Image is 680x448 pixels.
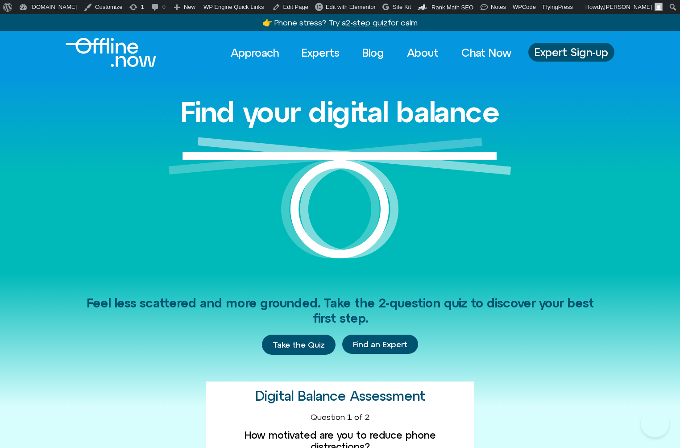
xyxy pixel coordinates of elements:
iframe: Botpress [641,409,669,437]
u: 2-step quiz [346,18,388,27]
nav: Menu [223,43,519,62]
a: Take the Quiz [262,335,336,355]
span: [PERSON_NAME] [604,4,652,10]
div: Find an Expert [342,335,418,355]
h1: Find your digital balance [180,96,500,128]
img: Find your digital balance​ [169,137,511,273]
a: About [399,43,447,62]
img: offline.now [66,38,156,67]
a: Approach [223,43,287,62]
a: 👉 Phone stress? Try a2-step quizfor calm [262,18,418,27]
div: Question 1 of 2 [213,412,467,422]
span: Expert Sign-up [535,46,608,58]
a: Expert Sign-up [528,43,614,62]
a: Experts [294,43,348,62]
span: Take the Quiz [273,340,325,350]
span: Rank Math SEO [431,4,473,11]
span: Find an Expert [353,340,407,349]
span: Edit with Elementor [326,4,376,10]
div: Logo [66,38,141,67]
span: Feel less scattered and more grounded. Take the 2-question quiz to discover your best first step. [87,296,594,325]
span: Site Kit [393,4,411,10]
a: Blog [354,43,392,62]
h2: Digital Balance Assessment [255,389,425,403]
a: Chat Now [453,43,519,62]
a: Find an Expert [342,335,418,354]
